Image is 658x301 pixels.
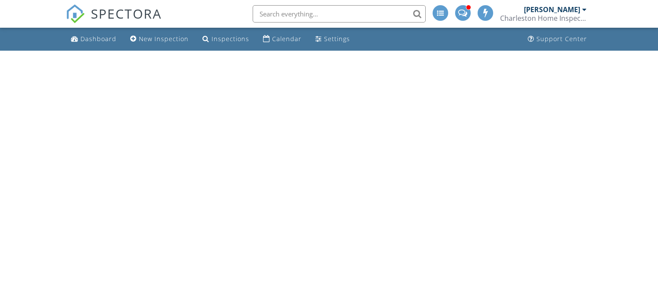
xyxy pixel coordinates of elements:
[91,4,162,23] span: SPECTORA
[536,35,587,43] div: Support Center
[312,31,353,47] a: Settings
[212,35,249,43] div: Inspections
[80,35,116,43] div: Dashboard
[66,12,162,30] a: SPECTORA
[272,35,302,43] div: Calendar
[139,35,189,43] div: New Inspection
[127,31,192,47] a: New Inspection
[199,31,253,47] a: Inspections
[500,14,587,23] div: Charleston Home Inspection
[324,35,350,43] div: Settings
[253,5,426,23] input: Search everything...
[66,4,85,23] img: The Best Home Inspection Software - Spectora
[524,5,580,14] div: [PERSON_NAME]
[260,31,305,47] a: Calendar
[524,31,591,47] a: Support Center
[67,31,120,47] a: Dashboard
